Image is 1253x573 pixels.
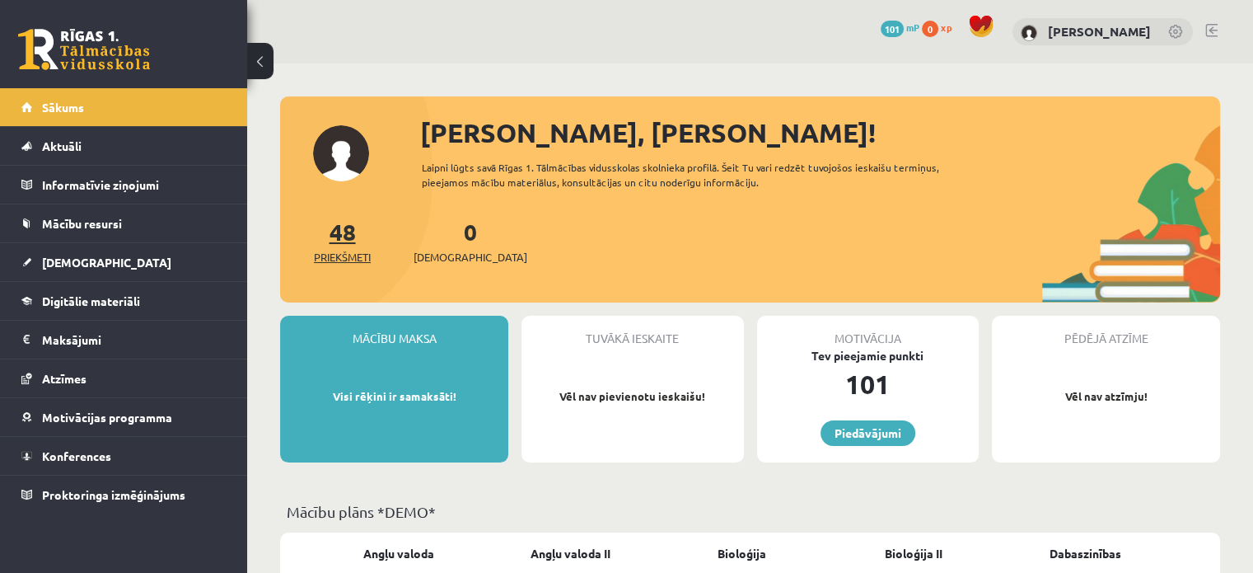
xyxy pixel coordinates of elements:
legend: Informatīvie ziņojumi [42,166,227,204]
div: Mācību maksa [280,316,508,347]
div: 101 [757,364,979,404]
div: [PERSON_NAME], [PERSON_NAME]! [420,113,1220,153]
span: Sākums [42,100,84,115]
a: Konferences [21,437,227,475]
span: Proktoringa izmēģinājums [42,487,185,502]
a: Atzīmes [21,359,227,397]
a: 101 mP [881,21,919,34]
a: 48Priekšmeti [314,217,371,265]
a: 0 xp [922,21,960,34]
a: Informatīvie ziņojumi [21,166,227,204]
span: Digitālie materiāli [42,294,140,308]
a: Dabaszinības [1049,545,1120,562]
a: 0[DEMOGRAPHIC_DATA] [414,217,527,265]
span: Atzīmes [42,371,86,386]
legend: Maksājumi [42,321,227,359]
span: 101 [881,21,904,37]
a: Rīgas 1. Tālmācības vidusskola [18,29,150,70]
a: Angļu valoda [363,545,434,562]
img: Rinalds Šternfelds [1021,25,1037,41]
div: Tuvākā ieskaite [521,316,743,347]
a: Aktuāli [21,127,227,165]
span: Konferences [42,449,111,463]
span: xp [941,21,951,34]
span: 0 [922,21,938,37]
a: [DEMOGRAPHIC_DATA] [21,243,227,281]
a: Digitālie materiāli [21,282,227,320]
a: Piedāvājumi [821,420,915,446]
p: Vēl nav atzīmju! [1000,388,1212,405]
div: Tev pieejamie punkti [757,347,979,364]
div: Motivācija [757,316,979,347]
span: Motivācijas programma [42,410,172,425]
div: Pēdējā atzīme [992,316,1220,347]
span: Priekšmeti [314,249,371,265]
div: Laipni lūgts savā Rīgas 1. Tālmācības vidusskolas skolnieka profilā. Šeit Tu vari redzēt tuvojošo... [422,160,986,190]
a: Maksājumi [21,321,227,359]
p: Vēl nav pievienotu ieskaišu! [530,388,735,405]
a: Angļu valoda II [531,545,610,562]
span: Mācību resursi [42,216,122,231]
p: Mācību plāns *DEMO* [287,500,1213,523]
a: Proktoringa izmēģinājums [21,476,227,514]
p: Visi rēķini ir samaksāti! [288,388,500,405]
span: [DEMOGRAPHIC_DATA] [42,255,171,270]
a: [PERSON_NAME] [1048,23,1151,40]
span: mP [906,21,919,34]
a: Bioloģija II [885,545,942,562]
a: Bioloģija [718,545,766,562]
a: Motivācijas programma [21,398,227,436]
span: [DEMOGRAPHIC_DATA] [414,249,527,265]
span: Aktuāli [42,139,82,153]
a: Sākums [21,88,227,126]
a: Mācību resursi [21,204,227,242]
